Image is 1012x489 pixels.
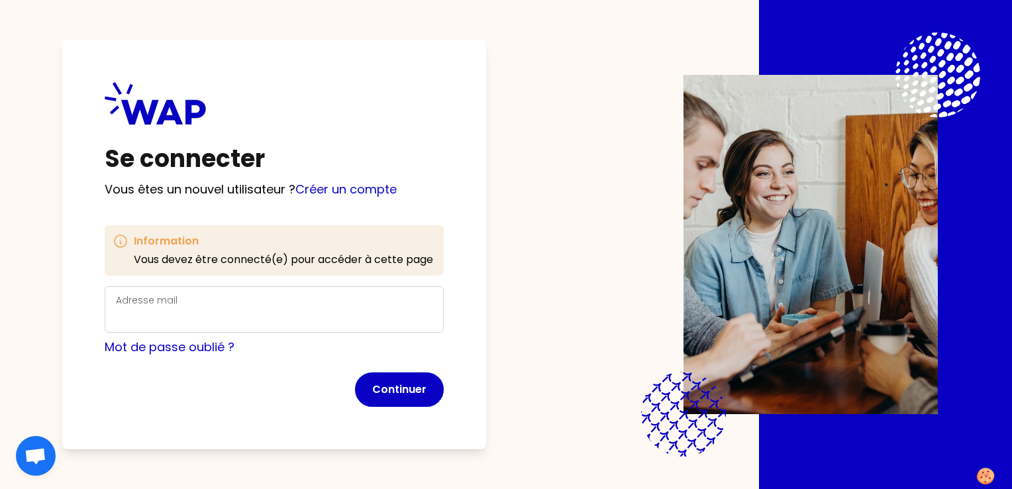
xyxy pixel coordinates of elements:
[16,436,56,476] div: Ouvrir le chat
[295,181,397,197] a: Créer un compte
[105,339,234,355] a: Mot de passe oublié ?
[105,180,444,199] p: Vous êtes un nouvel utilisateur ?
[134,252,433,268] p: Vous devez être connecté(e) pour accéder à cette page
[105,146,444,172] h1: Se connecter
[134,233,433,249] h3: Information
[355,372,444,407] button: Continuer
[683,75,938,414] img: Description
[116,294,177,307] label: Adresse mail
